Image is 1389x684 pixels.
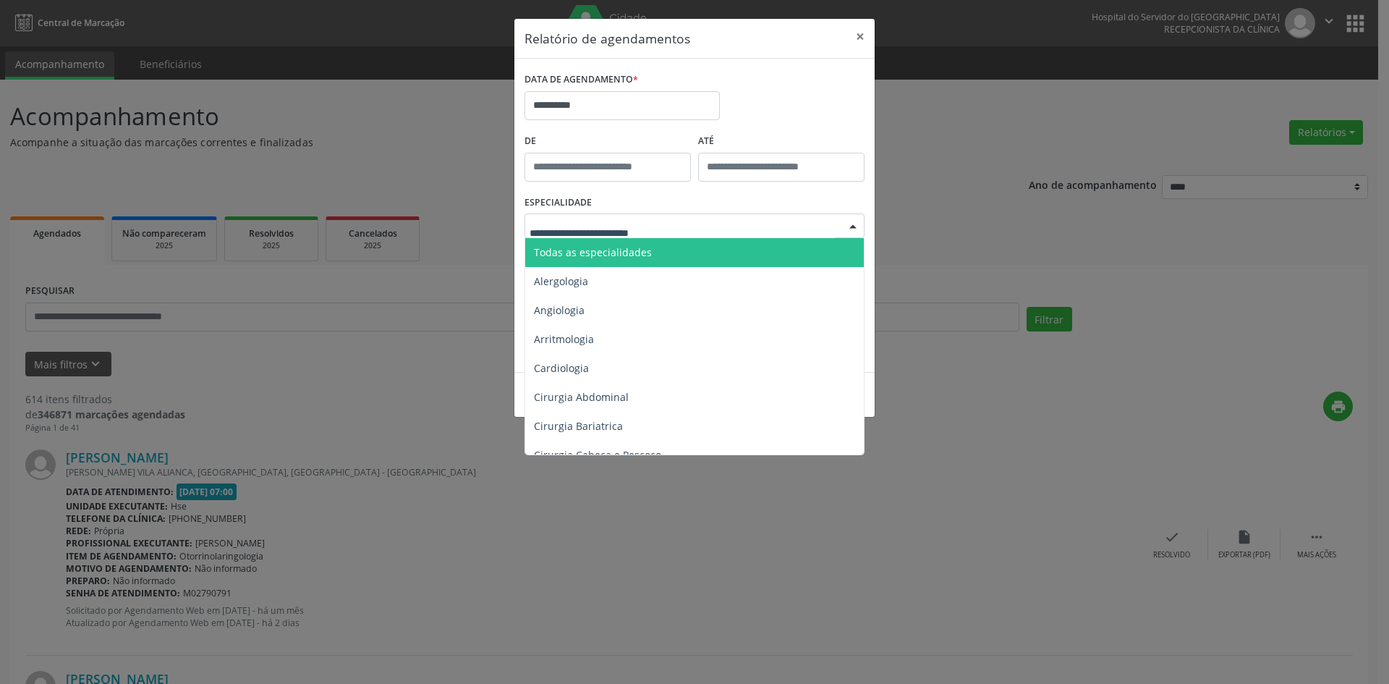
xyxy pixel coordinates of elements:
[534,245,652,259] span: Todas as especialidades
[524,192,592,214] label: ESPECIALIDADE
[524,69,638,91] label: DATA DE AGENDAMENTO
[534,361,589,375] span: Cardiologia
[534,390,629,404] span: Cirurgia Abdominal
[534,274,588,288] span: Alergologia
[534,448,661,462] span: Cirurgia Cabeça e Pescoço
[698,130,865,153] label: ATÉ
[846,19,875,54] button: Close
[524,130,691,153] label: De
[534,332,594,346] span: Arritmologia
[524,29,690,48] h5: Relatório de agendamentos
[534,419,623,433] span: Cirurgia Bariatrica
[534,303,585,317] span: Angiologia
